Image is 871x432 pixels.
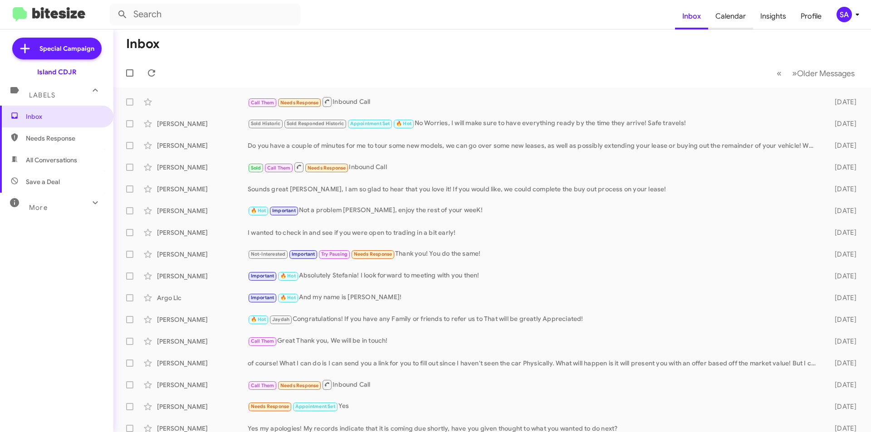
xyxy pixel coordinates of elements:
span: Call Them [251,100,274,106]
div: Argo Llc [157,293,248,302]
span: Needs Response [251,403,289,409]
span: Inbox [26,112,103,121]
span: Labels [29,91,55,99]
div: [PERSON_NAME] [157,359,248,368]
div: [DATE] [820,206,864,215]
div: [PERSON_NAME] [157,380,248,389]
span: Call Them [251,338,274,344]
span: Call Them [251,383,274,388]
a: Inbox [675,3,708,29]
div: [DATE] [820,119,864,128]
span: Needs Response [280,100,319,106]
span: Try Pausing [321,251,347,257]
span: Important [292,251,315,257]
div: [PERSON_NAME] [157,119,248,128]
div: SA [837,7,852,22]
div: [PERSON_NAME] [157,315,248,324]
span: « [777,68,782,79]
span: Older Messages [797,68,855,78]
div: [DATE] [820,228,864,237]
div: [DATE] [820,250,864,259]
div: [DATE] [820,315,864,324]
div: [PERSON_NAME] [157,184,248,194]
div: And my name is [PERSON_NAME]! [248,292,820,303]
div: [DATE] [820,402,864,411]
div: [DATE] [820,184,864,194]
span: Jaydah [272,316,289,322]
div: [PERSON_NAME] [157,337,248,346]
div: of course! What I can do is I can send you a link for you to fill out since I haven't seen the ca... [248,359,820,368]
nav: Page navigation example [772,64,860,83]
span: 🔥 Hot [251,208,266,214]
span: Needs Response [308,165,346,171]
span: Sold Responded Historic [287,121,344,126]
span: Special Campaign [39,44,94,53]
span: Needs Response [26,134,103,143]
div: [DATE] [820,293,864,302]
span: Needs Response [354,251,392,257]
span: Call Them [267,165,291,171]
div: [PERSON_NAME] [157,228,248,237]
div: Do you have a couple of minutes for me to tour some new models, we can go over some new leases, a... [248,141,820,150]
span: 🔥 Hot [396,121,411,126]
div: No Worries, I will make sure to have everything ready by the time they arrive! Safe travels! [248,118,820,129]
div: Inbound Call [248,161,820,173]
span: Not-Interested [251,251,286,257]
span: More [29,204,48,212]
div: [PERSON_NAME] [157,402,248,411]
div: [DATE] [820,337,864,346]
span: 🔥 Hot [280,295,296,301]
div: [PERSON_NAME] [157,272,248,281]
span: Sold [251,165,261,171]
span: Important [251,295,274,301]
div: [DATE] [820,141,864,150]
div: Sounds great [PERSON_NAME], I am so glad to hear that you love it! If you would like, we could co... [248,184,820,194]
span: Appointment Set [295,403,335,409]
button: Next [787,64,860,83]
a: Profile [793,3,829,29]
div: [PERSON_NAME] [157,250,248,259]
a: Special Campaign [12,38,102,59]
div: Island CDJR [37,68,77,77]
a: Calendar [708,3,753,29]
a: Insights [753,3,793,29]
button: SA [829,7,861,22]
input: Search [110,4,300,25]
span: Needs Response [280,383,319,388]
span: 🔥 Hot [251,316,266,322]
div: [DATE] [820,97,864,107]
div: Inbound Call [248,379,820,390]
div: Yes [248,401,820,412]
div: [DATE] [820,163,864,172]
span: Important [251,273,274,279]
div: Great Thank you, We will be in touch! [248,336,820,346]
div: Absolutely Stefania! I look forward to meeting with you then! [248,271,820,281]
span: Sold Historic [251,121,281,126]
span: Save a Deal [26,177,60,186]
span: 🔥 Hot [280,273,296,279]
div: [DATE] [820,359,864,368]
div: [PERSON_NAME] [157,206,248,215]
div: [DATE] [820,272,864,281]
span: Important [272,208,296,214]
button: Previous [771,64,787,83]
div: Inbound Call [248,96,820,107]
h1: Inbox [126,37,160,51]
div: [DATE] [820,380,864,389]
span: » [792,68,797,79]
div: [PERSON_NAME] [157,163,248,172]
span: Appointment Set [350,121,390,126]
div: Thank you! You do the same! [248,249,820,259]
div: Not a problem [PERSON_NAME], enjoy the rest of your weeK! [248,205,820,216]
div: [PERSON_NAME] [157,141,248,150]
div: Congratulations! If you have any Family or friends to refer us to That will be greatly Appreciated! [248,314,820,325]
div: I wanted to check in and see if you were open to trading in a bit early! [248,228,820,237]
span: All Conversations [26,155,77,165]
